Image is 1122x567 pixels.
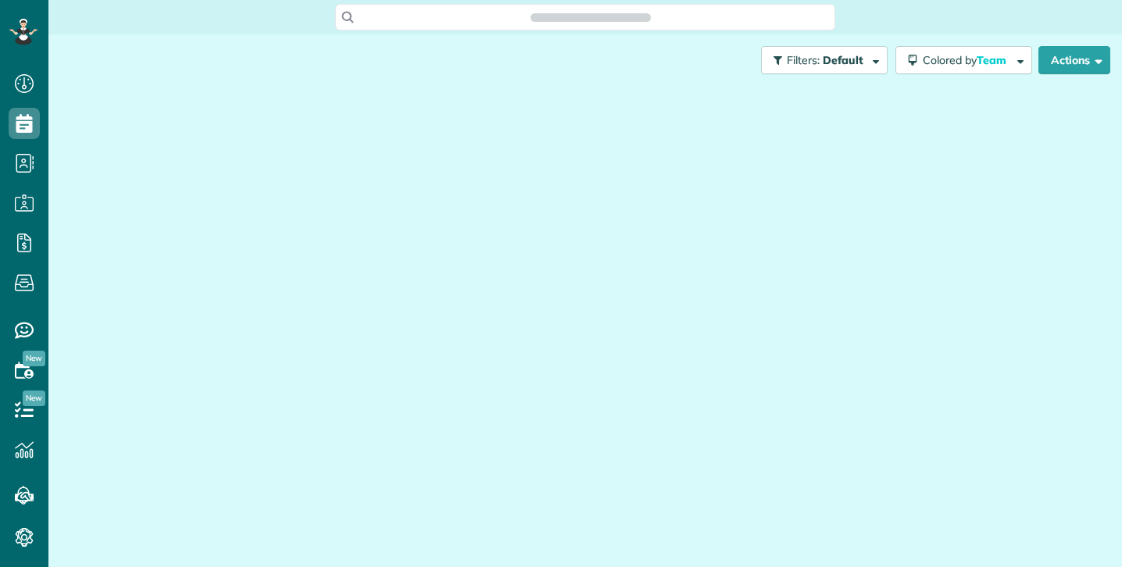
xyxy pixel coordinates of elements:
span: Search ZenMaid… [546,9,634,25]
span: Team [977,53,1009,67]
button: Filters: Default [761,46,888,74]
span: Filters: [787,53,820,67]
span: Colored by [923,53,1012,67]
span: New [23,351,45,366]
span: New [23,390,45,406]
button: Actions [1038,46,1110,74]
button: Colored byTeam [895,46,1032,74]
span: Default [823,53,864,67]
a: Filters: Default [753,46,888,74]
